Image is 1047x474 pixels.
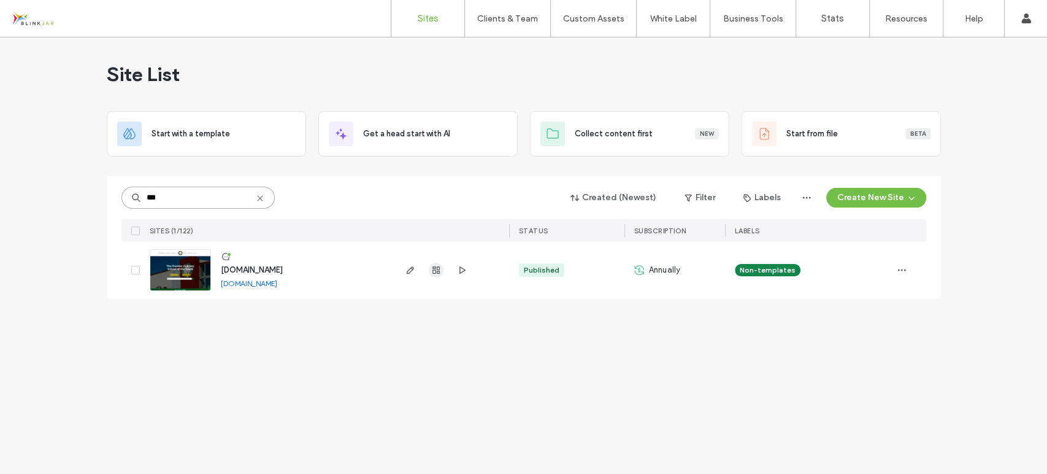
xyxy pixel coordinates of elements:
label: White Label [650,14,697,24]
button: Create New Site [826,188,926,208]
span: Get a head start with AI [363,128,450,140]
span: Start with a template [151,128,230,140]
div: Beta [905,128,930,139]
label: Stats [821,13,844,24]
button: Filter [672,188,727,208]
span: Collect content first [575,128,653,140]
span: STATUS [519,227,548,235]
label: Sites [418,13,439,24]
label: Resources [885,14,927,24]
button: Created (Newest) [560,188,667,208]
div: Published [524,265,559,276]
div: Collect content firstNew [530,111,729,157]
a: [DOMAIN_NAME] [221,265,283,274]
button: Labels [732,188,792,208]
label: Custom Assets [563,14,624,24]
span: Site List [107,62,180,87]
span: Annually [649,264,681,276]
label: Business Tools [723,14,783,24]
div: New [695,128,719,139]
span: Non-templates [740,265,796,276]
span: SITES (1/122) [150,227,194,235]
span: Help [28,9,53,20]
span: LABELS [735,227,760,235]
span: SUBSCRIPTION [634,227,686,235]
div: Get a head start with AI [318,111,518,157]
label: Clients & Team [477,14,538,24]
label: Help [965,14,983,24]
span: Start from file [786,128,838,140]
div: Start with a template [107,111,306,157]
div: Start from fileBeta [742,111,941,157]
a: [DOMAIN_NAME] [221,279,277,288]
